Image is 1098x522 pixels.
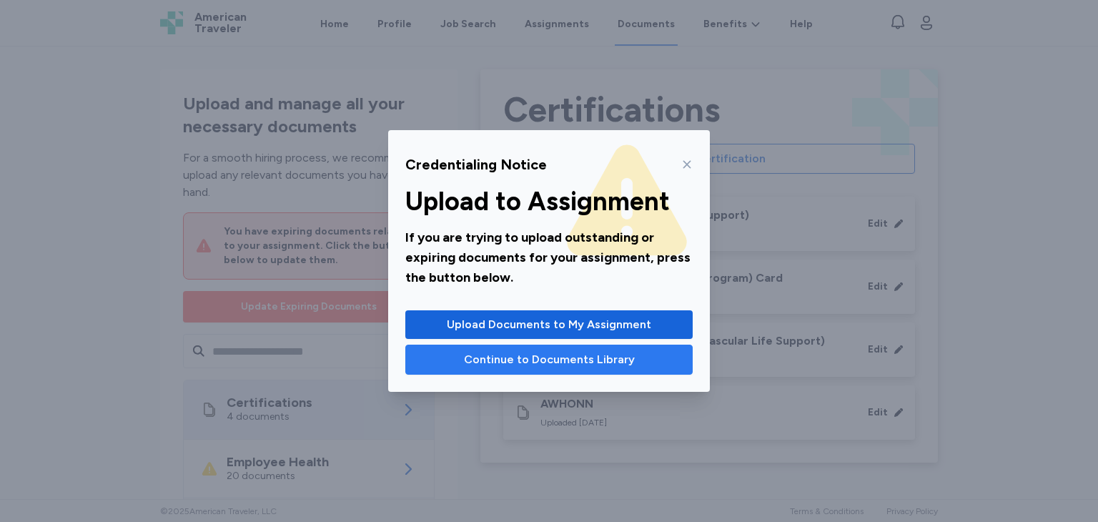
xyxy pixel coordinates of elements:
[464,351,635,368] span: Continue to Documents Library
[405,345,693,375] button: Continue to Documents Library
[447,316,651,333] span: Upload Documents to My Assignment
[405,310,693,339] button: Upload Documents to My Assignment
[405,154,547,174] div: Credentialing Notice
[405,187,693,216] div: Upload to Assignment
[405,227,693,287] div: If you are trying to upload outstanding or expiring documents for your assignment, press the butt...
